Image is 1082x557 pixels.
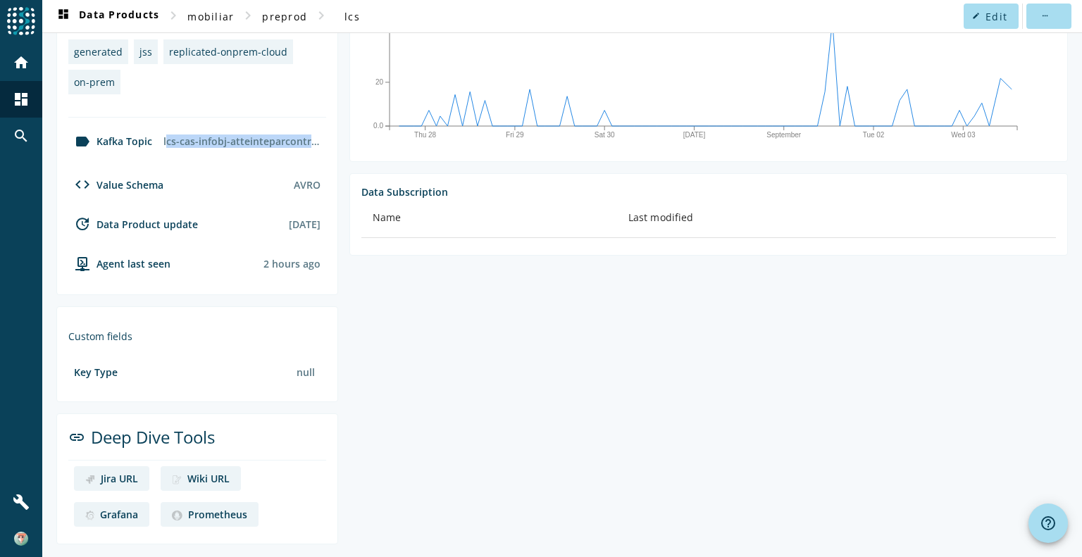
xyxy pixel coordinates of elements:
button: Edit [964,4,1019,29]
mat-icon: edit [972,12,980,20]
mat-icon: more_horiz [1040,12,1048,20]
div: Grafana [100,508,138,521]
text: Thu 28 [414,131,437,139]
mat-icon: chevron_right [165,7,182,24]
mat-icon: build [13,494,30,511]
img: deep dive image [172,511,182,520]
div: [DATE] [289,218,321,231]
div: Value Schema [68,176,163,193]
div: AVRO [294,178,321,192]
mat-icon: dashboard [13,91,30,108]
mat-icon: dashboard [55,8,72,25]
text: Tue 02 [863,131,885,139]
mat-icon: search [13,127,30,144]
div: Data Subscription [361,185,1056,199]
mat-icon: label [74,133,91,150]
mat-icon: help_outline [1040,515,1057,532]
mat-icon: code [74,176,91,193]
text: Wed 03 [951,131,976,139]
button: Data Products [49,4,165,29]
div: Jira URL [101,472,138,485]
mat-icon: link [68,429,85,446]
div: Kafka Topic [68,133,152,150]
img: deep dive image [172,475,182,484]
img: spoud-logo.svg [7,7,35,35]
text: Fri 29 [506,131,524,139]
span: Data Products [55,8,159,25]
div: Prometheus [188,508,247,521]
div: null [291,360,321,384]
div: Key Type [74,365,118,379]
span: preprod [262,10,307,23]
div: agent-env-preprod [68,255,170,272]
span: lcs [344,10,360,23]
div: Data Product update [68,215,198,232]
th: Last modified [617,199,1056,238]
div: Wiki URL [187,472,230,485]
img: deep dive image [85,511,94,520]
mat-icon: chevron_right [313,7,330,24]
img: 616e99d04beb2910721d4257dedc7588 [14,532,28,546]
button: lcs [330,4,375,29]
th: Name [361,199,617,238]
button: mobiliar [182,4,240,29]
div: replicated-onprem-cloud [169,45,287,58]
a: deep dive imageJira URL [74,466,149,491]
text: 0.0 [373,122,383,130]
text: Sat 30 [595,131,615,139]
text: 20 [375,78,384,86]
a: deep dive imageWiki URL [161,466,241,491]
div: Agents typically reports every 15min to 1h [263,257,321,270]
div: jss [139,45,152,58]
div: Deep Dive Tools [68,425,326,461]
text: [DATE] [683,131,706,139]
div: on-prem [74,75,115,89]
img: deep dive image [85,475,95,484]
div: generated [74,45,123,58]
button: preprod [256,4,313,29]
a: deep dive imageGrafana [74,502,149,527]
span: mobiliar [187,10,234,23]
mat-icon: chevron_right [240,7,256,24]
mat-icon: home [13,54,30,71]
span: Edit [985,10,1007,23]
text: September [766,131,802,139]
div: lcs-cas-infobj-atteinteparcontrat-v2-preprod [158,129,326,154]
div: Custom fields [68,330,326,343]
mat-icon: update [74,215,91,232]
a: deep dive imagePrometheus [161,502,258,527]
